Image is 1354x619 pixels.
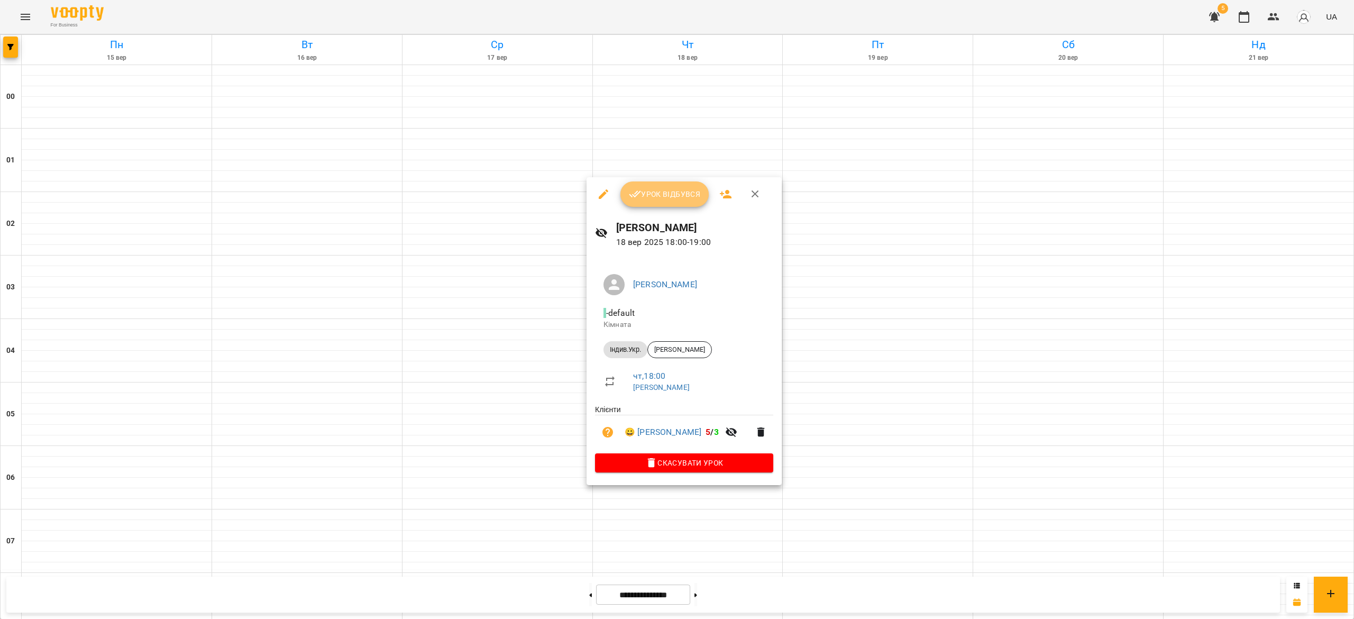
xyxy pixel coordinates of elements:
[620,181,709,207] button: Урок відбувся
[629,188,701,201] span: Урок відбувся
[595,453,773,472] button: Скасувати Урок
[616,220,774,236] h6: [PERSON_NAME]
[633,279,697,289] a: [PERSON_NAME]
[603,345,647,354] span: Індив.Укр.
[595,404,773,453] ul: Клієнти
[706,427,718,437] b: /
[595,420,620,445] button: Візит ще не сплачено. Додати оплату?
[603,457,765,469] span: Скасувати Урок
[616,236,774,249] p: 18 вер 2025 18:00 - 19:00
[648,345,711,354] span: [PERSON_NAME]
[625,426,701,439] a: 😀 [PERSON_NAME]
[633,383,690,392] a: [PERSON_NAME]
[647,341,712,358] div: [PERSON_NAME]
[603,320,765,330] p: Кімната
[714,427,719,437] span: 3
[603,308,637,318] span: - default
[633,371,665,381] a: чт , 18:00
[706,427,710,437] span: 5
